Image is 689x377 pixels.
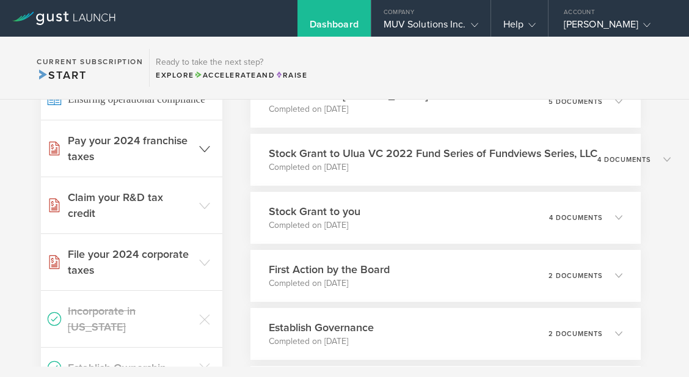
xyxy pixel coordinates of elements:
p: 4 documents [549,214,603,221]
iframe: Chat Widget [628,318,689,377]
h3: Establish Governance [269,320,374,335]
h3: Incorporate in [US_STATE] [68,303,193,335]
div: Widget de chat [628,318,689,377]
h3: Ready to take the next step? [156,58,307,67]
h2: Current Subscription [37,58,143,65]
span: and [194,71,275,79]
h3: First Action by the Board [269,262,390,277]
div: [PERSON_NAME] [564,18,668,37]
h3: Stock Grant to you [269,203,360,219]
p: Completed on [DATE] [269,335,374,348]
h3: Pay your 2024 franchise taxes [68,133,193,164]
span: Start [37,68,86,82]
p: Completed on [DATE] [269,219,360,232]
span: Accelerate [194,71,257,79]
p: 4 documents [597,156,651,163]
div: Dashboard [310,18,359,37]
div: MUV Solutions Inc. [384,18,478,37]
p: 2 documents [549,331,603,337]
p: Completed on [DATE] [269,103,428,115]
p: Completed on [DATE] [269,277,390,290]
div: Explore [156,70,307,81]
div: Ready to take the next step?ExploreAccelerateandRaise [149,49,313,87]
div: Help [503,18,536,37]
p: 2 documents [549,273,603,279]
span: Raise [275,71,307,79]
h3: Stock Grant to Ulua VC 2022 Fund Series of Fundviews Series, LLC [269,145,597,161]
h3: Establish Ownership [68,360,193,376]
span: Ensuring operational compliance [47,79,216,120]
h3: File your 2024 corporate taxes [68,246,193,278]
h3: Claim your R&D tax credit [68,189,193,221]
p: 5 documents [549,98,603,105]
p: Completed on [DATE] [269,161,597,174]
a: Ensuring operational compliance [41,79,222,120]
